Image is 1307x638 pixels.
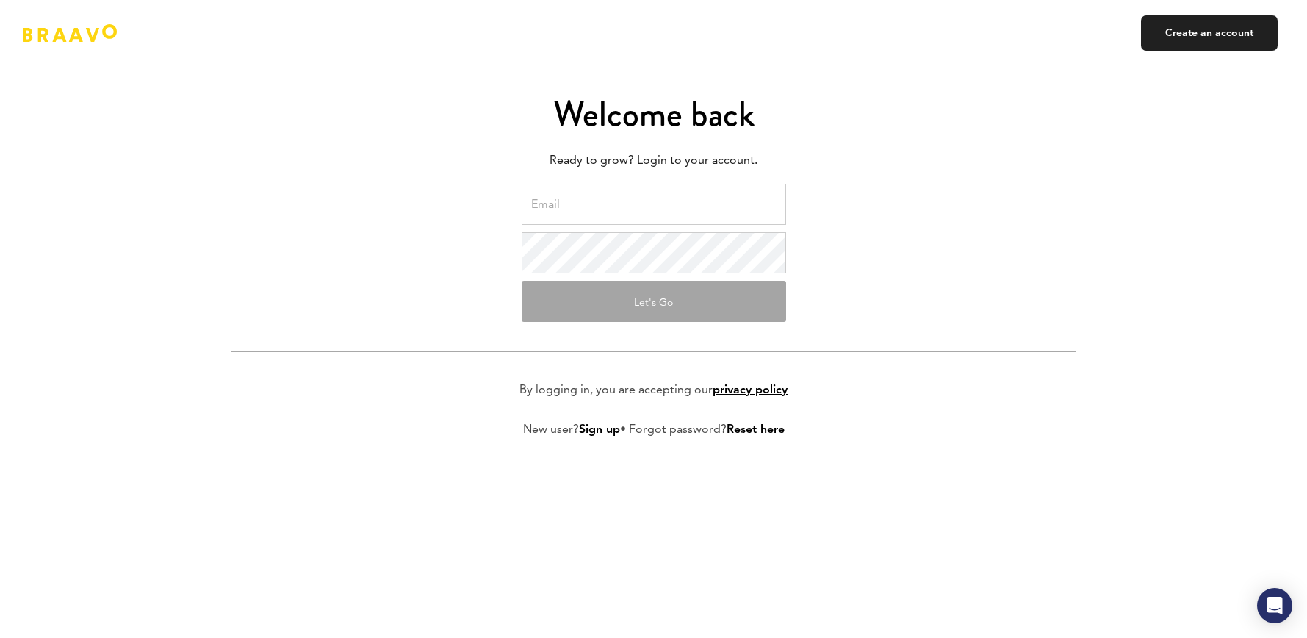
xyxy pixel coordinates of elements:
[231,150,1076,172] p: Ready to grow? Login to your account.
[523,421,785,439] p: New user? • Forgot password?
[553,89,755,139] span: Welcome back
[727,424,785,436] a: Reset here
[522,281,786,322] button: Let's Go
[1257,588,1292,623] div: Open Intercom Messenger
[1141,15,1278,51] a: Create an account
[713,384,788,396] a: privacy policy
[519,381,788,399] p: By logging in, you are accepting our
[579,424,620,436] a: Sign up
[522,184,786,225] input: Email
